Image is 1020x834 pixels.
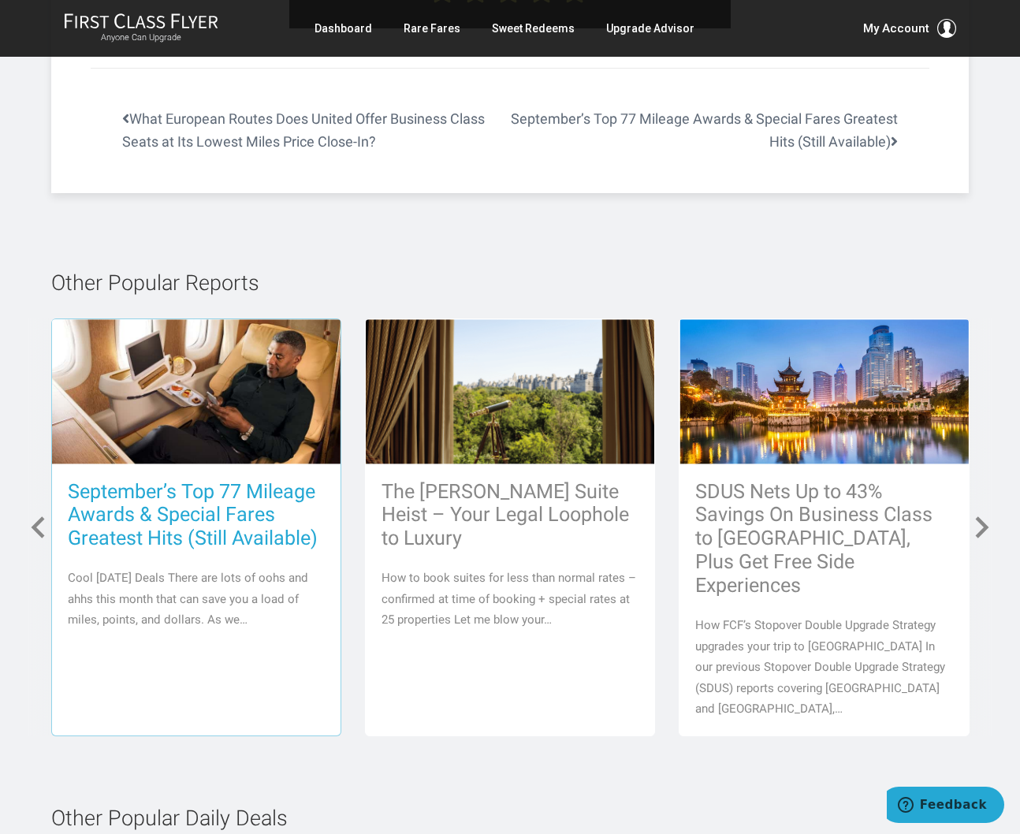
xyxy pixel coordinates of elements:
[68,480,325,551] h3: September’s Top 77 Mileage Awards & Special Fares Greatest Hits (Still Available)
[91,108,510,154] a: What European Routes Does United Offer Business Class Seats at Its Lowest Miles Price Close-In?
[51,272,970,296] h2: Other Popular Reports
[51,807,970,831] h2: Other Popular Daily Deals
[315,14,372,43] a: Dashboard
[64,13,218,29] img: First Class Flyer
[382,480,638,551] h3: The [PERSON_NAME] Suite Heist – Your Legal Loophole to Luxury
[365,318,655,735] a: The [PERSON_NAME] Suite Heist – Your Legal Loophole to Luxury How to book suites for less than no...
[68,568,325,630] p: Cool [DATE] Deals There are lots of oohs and ahhs this month that can save you a load of miles, p...
[695,480,952,598] h3: SDUS Nets Up to 43% Savings On Business Class to [GEOGRAPHIC_DATA], Plus Get Free Side Experiences
[51,318,341,735] a: September’s Top 77 Mileage Awards & Special Fares Greatest Hits (Still Available) Cool [DATE] Dea...
[64,32,218,43] small: Anyone Can Upgrade
[382,568,638,630] p: How to book suites for less than normal rates – confirmed at time of booking + special rates at 2...
[510,108,929,154] a: September’s Top 77 Mileage Awards & Special Fares Greatest Hits (Still Available)
[492,14,575,43] a: Sweet Redeems
[863,19,929,38] span: My Account
[64,13,218,44] a: First Class FlyerAnyone Can Upgrade
[679,318,969,735] a: SDUS Nets Up to 43% Savings On Business Class to [GEOGRAPHIC_DATA], Plus Get Free Side Experience...
[863,19,956,38] button: My Account
[887,787,1004,826] iframe: Opens a widget where you can find more information
[695,615,952,719] p: How FCF’s Stopover Double Upgrade Strategy upgrades your trip to [GEOGRAPHIC_DATA] In our previou...
[606,14,694,43] a: Upgrade Advisor
[404,14,460,43] a: Rare Fares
